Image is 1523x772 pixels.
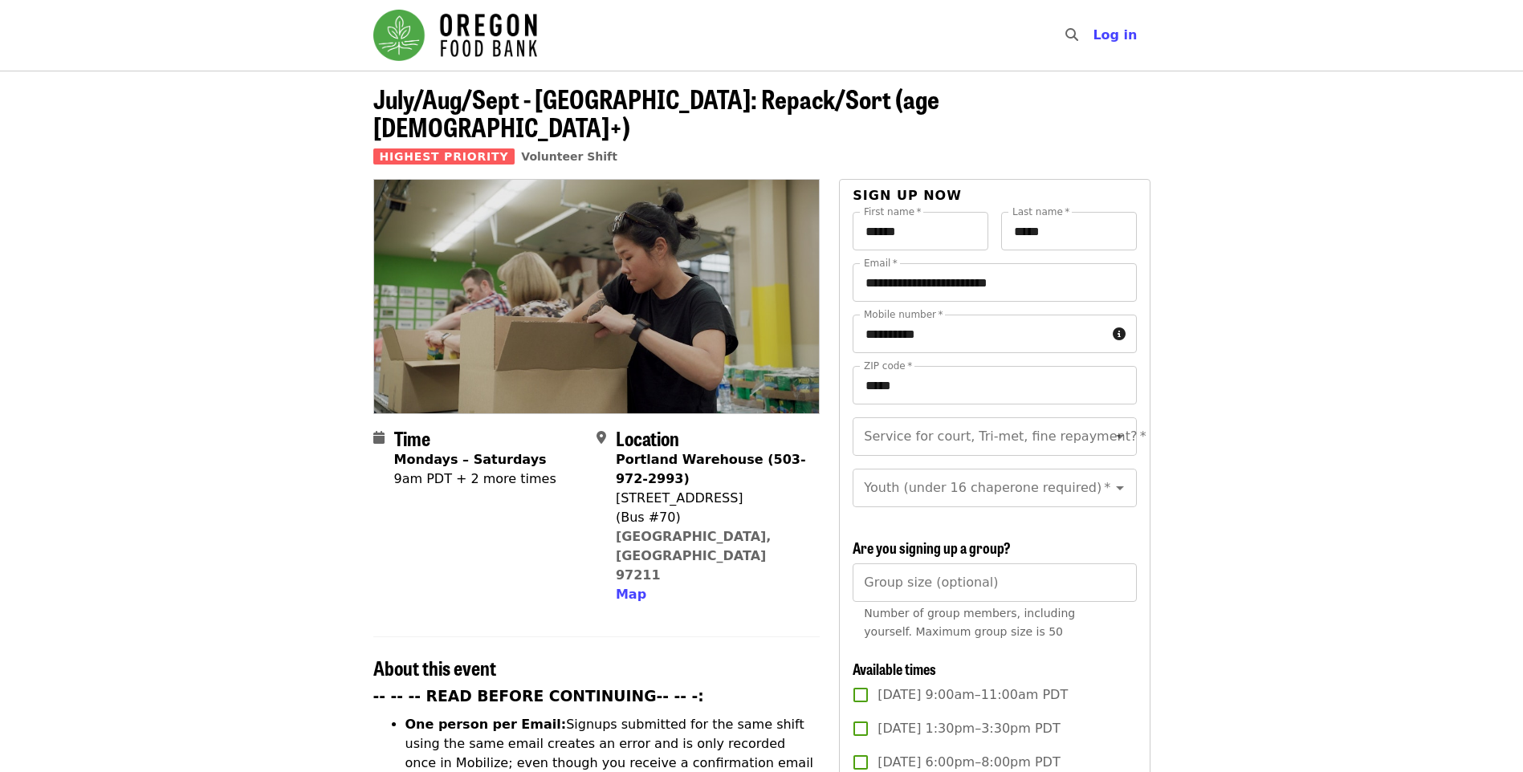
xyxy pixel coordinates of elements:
i: search icon [1065,27,1078,43]
span: [DATE] 9:00am–11:00am PDT [878,685,1068,705]
span: Time [394,424,430,452]
span: [DATE] 6:00pm–8:00pm PDT [878,753,1060,772]
label: Mobile number [864,310,943,319]
span: Are you signing up a group? [853,537,1011,558]
label: Email [864,258,898,268]
label: Last name [1012,207,1069,217]
span: Log in [1093,27,1137,43]
strong: -- -- -- READ BEFORE CONTINUING-- -- -: [373,688,704,705]
span: Sign up now [853,188,962,203]
div: 9am PDT + 2 more times [394,469,556,489]
strong: One person per Email: [405,717,567,732]
span: Number of group members, including yourself. Maximum group size is 50 [864,607,1075,638]
input: First name [853,212,988,250]
a: Volunteer Shift [521,150,617,163]
span: [DATE] 1:30pm–3:30pm PDT [878,719,1060,738]
label: ZIP code [864,361,912,371]
strong: Portland Warehouse (503-972-2993) [616,452,806,486]
input: Last name [1001,212,1137,250]
img: July/Aug/Sept - Portland: Repack/Sort (age 8+) organized by Oregon Food Bank [374,180,820,412]
img: Oregon Food Bank - Home [373,10,537,61]
span: July/Aug/Sept - [GEOGRAPHIC_DATA]: Repack/Sort (age [DEMOGRAPHIC_DATA]+) [373,79,939,145]
span: Highest Priority [373,148,515,165]
strong: Mondays – Saturdays [394,452,547,467]
i: circle-info icon [1113,327,1126,342]
input: Mobile number [853,315,1106,353]
i: calendar icon [373,430,385,445]
i: map-marker-alt icon [597,430,606,445]
input: Search [1088,16,1101,55]
button: Log in [1080,19,1150,51]
div: (Bus #70) [616,508,807,527]
span: About this event [373,653,496,681]
div: [STREET_ADDRESS] [616,489,807,508]
label: First name [864,207,922,217]
button: Map [616,585,646,604]
a: [GEOGRAPHIC_DATA], [GEOGRAPHIC_DATA] 97211 [616,529,772,583]
span: Location [616,424,679,452]
input: Email [853,263,1136,302]
input: [object Object] [853,563,1136,602]
button: Open [1109,425,1131,448]
button: Open [1109,477,1131,499]
span: Map [616,587,646,602]
input: ZIP code [853,366,1136,404]
span: Available times [853,658,936,679]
